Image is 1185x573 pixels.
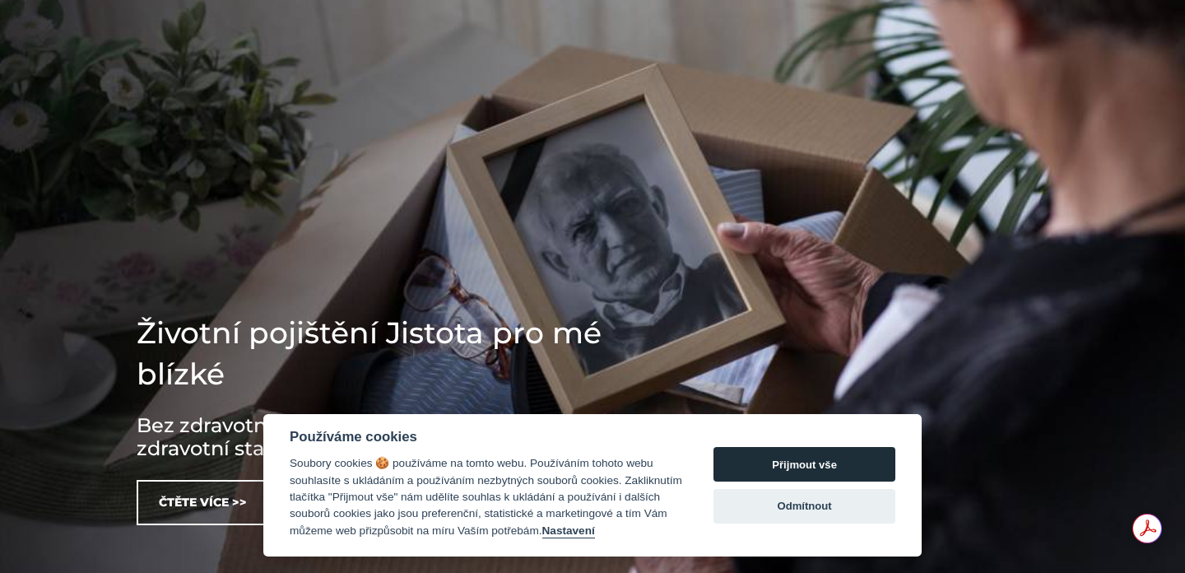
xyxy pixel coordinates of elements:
[290,455,682,539] div: Soubory cookies 🍪 používáme na tomto webu. Používáním tohoto webu souhlasíte s ukládáním a použív...
[713,489,895,524] button: Odmítnout
[542,524,595,538] button: Nastavení
[290,429,682,445] div: Používáme cookies
[137,312,630,394] h1: Životní pojištění Jistota pro mé blízké
[137,480,269,525] a: Čtěte více >>
[137,414,630,460] h3: Bez zdravotních dotazníků a otázek na Váš zdravotní stav
[713,447,895,482] button: Přijmout vše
